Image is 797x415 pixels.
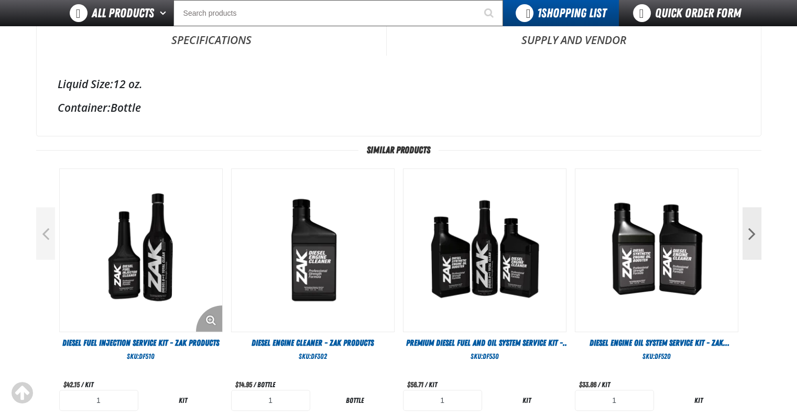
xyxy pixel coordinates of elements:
[403,352,566,361] div: SKU:
[654,352,671,360] span: DF520
[231,337,395,349] a: Diesel Engine Cleaner - ZAK Products
[36,207,55,260] button: Previous
[575,390,654,411] input: Product Quantity
[37,24,386,56] a: Specifications
[232,169,394,332] img: Diesel Engine Cleaner - ZAK Products
[579,380,596,389] span: $33.86
[315,396,395,406] div: bottle
[403,390,482,411] input: Product Quantity
[743,207,761,260] button: Next
[10,381,34,405] div: Scroll to the top
[429,380,437,389] span: kit
[144,396,223,406] div: kit
[589,338,729,359] span: Diesel Engine Oil System Service Kit - ZAK Products
[602,380,610,389] span: kit
[63,380,80,389] span: $42.15
[403,169,566,332] : View Details of the Premium Diesel Fuel and Oil System Service Kit - ZAK Products
[358,145,439,155] span: Similar Products
[232,169,394,332] : View Details of the Diesel Engine Cleaner - ZAK Products
[257,380,275,389] span: bottle
[483,352,499,360] span: DF530
[537,6,541,20] strong: 1
[58,100,740,115] div: Bottle
[58,77,740,91] div: 12 oz.
[92,4,154,23] span: All Products
[59,337,223,349] a: Diesel Fuel Injection Service Kit - ZAK Products
[575,337,738,349] a: Diesel Engine Oil System Service Kit - ZAK Products
[139,352,155,360] span: DF510
[59,352,223,361] div: SKU:
[252,338,374,348] span: Diesel Engine Cleaner - ZAK Products
[487,396,566,406] div: kit
[387,24,761,56] a: Supply and Vendor
[575,169,738,332] img: Diesel Engine Oil System Service Kit - ZAK Products
[58,100,111,115] label: Container:
[60,169,222,332] img: Diesel Fuel Injection Service Kit - ZAK Products
[659,396,738,406] div: kit
[403,169,566,332] img: Premium Diesel Fuel and Oil System Service Kit - ZAK Products
[81,380,83,389] span: /
[537,6,606,20] span: Shopping List
[425,380,427,389] span: /
[231,390,310,411] input: Product Quantity
[59,390,138,411] input: Product Quantity
[60,169,222,332] : View Details of the Diesel Fuel Injection Service Kit - ZAK Products
[196,305,222,332] button: Enlarge Product Image. Opens a popup
[407,380,423,389] span: $56.71
[403,337,566,349] a: Premium Diesel Fuel and Oil System Service Kit - ZAK Products
[235,380,252,389] span: $14.95
[254,380,256,389] span: /
[62,338,219,348] span: Diesel Fuel Injection Service Kit - ZAK Products
[231,352,395,361] div: SKU:
[58,77,113,91] label: Liquid Size:
[575,169,738,332] : View Details of the Diesel Engine Oil System Service Kit - ZAK Products
[406,338,569,359] span: Premium Diesel Fuel and Oil System Service Kit - ZAK Products
[85,380,93,389] span: kit
[311,352,327,360] span: DF302
[598,380,600,389] span: /
[575,352,738,361] div: SKU:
